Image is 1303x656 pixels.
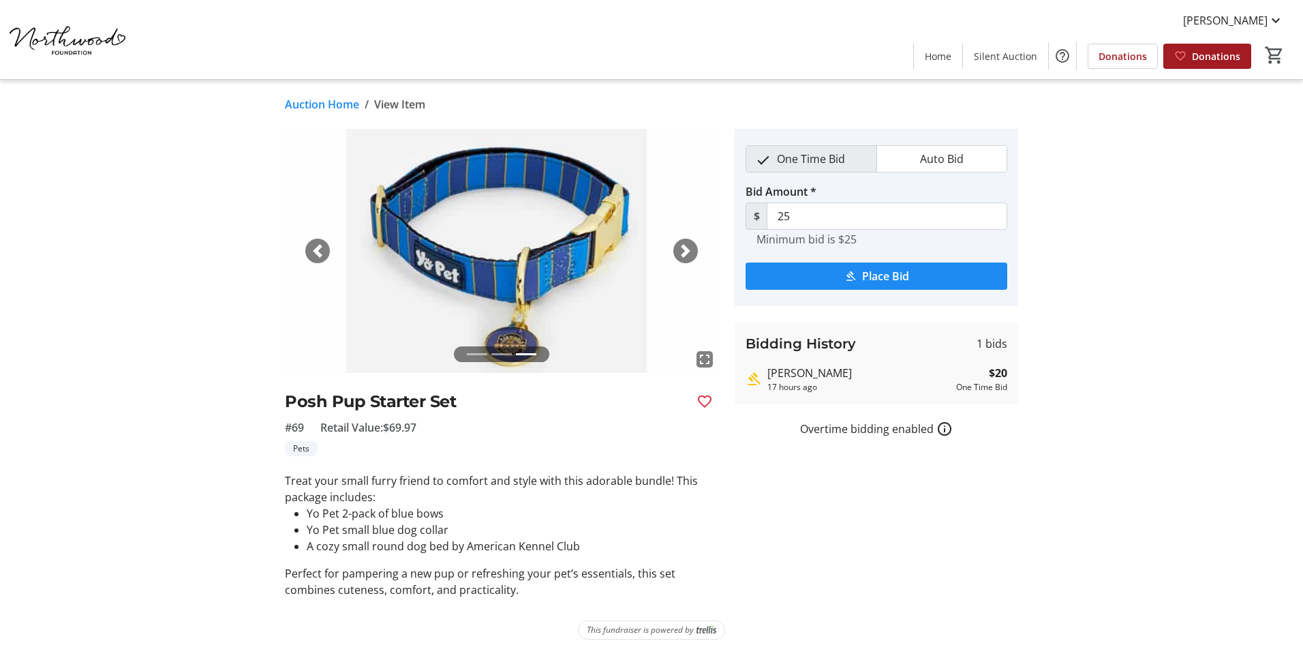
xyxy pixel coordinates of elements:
mat-icon: Highest bid [746,371,762,387]
button: Cart [1262,43,1287,68]
span: Donations [1099,49,1147,63]
button: Help [1049,42,1076,70]
img: Image [285,129,718,373]
span: / [365,96,369,113]
span: [PERSON_NAME] [1183,12,1268,29]
a: Home [914,44,962,69]
div: One Time Bid [956,381,1007,393]
h3: Bidding History [746,333,856,354]
div: Overtime bidding enabled [735,421,1018,437]
strong: $20 [989,365,1007,381]
span: Retail Value: $69.97 [320,419,416,436]
li: A cozy small round dog bed by American Kennel Club [307,538,718,554]
img: Northwood Foundation's Logo [8,5,129,74]
span: $ [746,203,767,230]
a: How overtime bidding works for silent auctions [936,421,953,437]
li: Yo Pet small blue dog collar [307,522,718,538]
mat-icon: fullscreen [696,351,713,368]
span: Silent Auction [974,49,1037,63]
span: View Item [374,96,425,113]
span: One Time Bid [769,146,853,172]
span: #69 [285,419,304,436]
div: 17 hours ago [767,381,951,393]
span: Place Bid [862,268,909,284]
div: [PERSON_NAME] [767,365,951,381]
span: Donations [1192,49,1240,63]
label: Bid Amount * [746,183,816,200]
li: Yo Pet 2-pack of blue bows [307,505,718,522]
p: Treat your small furry friend to comfort and style with this adorable bundle! This package includes: [285,473,718,505]
a: Donations [1163,44,1251,69]
button: [PERSON_NAME] [1172,10,1295,31]
a: Silent Auction [963,44,1048,69]
img: Trellis Logo [696,625,716,635]
tr-hint: Minimum bid is $25 [756,233,857,246]
a: Donations [1088,44,1158,69]
h2: Posh Pup Starter Set [285,389,686,414]
span: Home [925,49,951,63]
button: Place Bid [746,263,1007,290]
a: Auction Home [285,96,359,113]
button: Favourite [691,388,718,415]
span: Auto Bid [912,146,972,172]
span: 1 bids [977,336,1007,352]
tr-label-badge: Pets [285,441,318,456]
span: This fundraiser is powered by [587,624,694,636]
p: Perfect for pampering a new pup or refreshing your pet’s essentials, this set combines cuteness, ... [285,565,718,598]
